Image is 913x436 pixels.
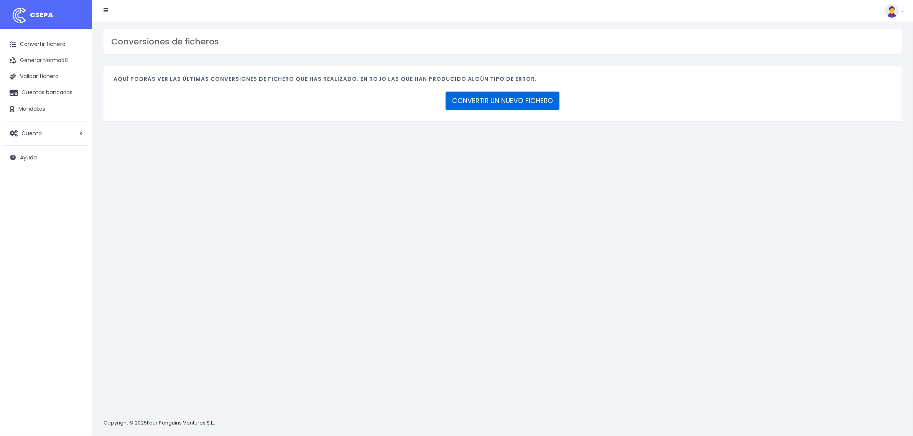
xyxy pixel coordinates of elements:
h4: Aquí podrás ver las últimas conversiones de fichero que has realizado. En rojo las que han produc... [114,76,892,86]
span: Cuenta [21,129,42,137]
a: Cuenta [4,125,88,141]
a: Validar fichero [4,69,88,85]
a: Cuentas bancarias [4,85,88,101]
a: Mandatos [4,101,88,117]
h3: Conversiones de ficheros [111,37,894,47]
a: Generar Norma58 [4,52,88,69]
img: logo [10,6,29,25]
p: Copyright © 2025 . [104,419,215,427]
a: CONVERTIR UN NUEVO FICHERO [446,92,559,110]
span: Ayuda [20,154,37,161]
a: Four Penguins Ventures S.L. [147,419,214,426]
span: CSEPA [30,10,53,20]
a: Ayuda [4,149,88,166]
a: Convertir fichero [4,36,88,52]
img: profile [885,4,899,18]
